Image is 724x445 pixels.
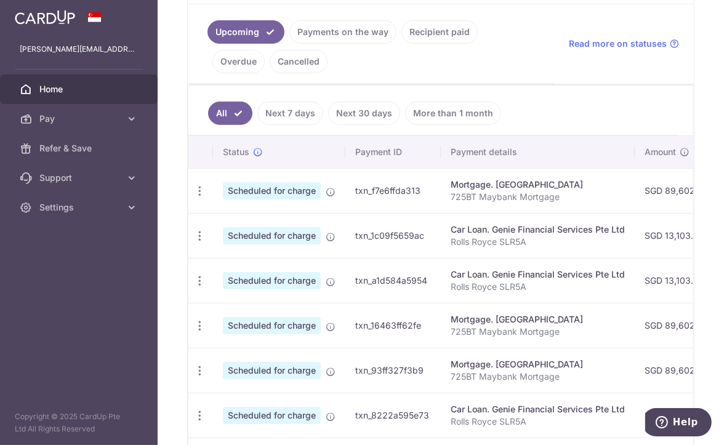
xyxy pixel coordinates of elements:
[451,191,625,203] p: 725BT Maybank Mortgage
[39,172,121,184] span: Support
[635,348,716,393] td: SGD 89,602.16
[328,102,400,125] a: Next 30 days
[451,313,625,326] div: Mortgage. [GEOGRAPHIC_DATA]
[451,268,625,281] div: Car Loan. Genie Financial Services Pte Ltd
[223,146,249,158] span: Status
[20,43,138,55] p: [PERSON_NAME][EMAIL_ADDRESS][PERSON_NAME][DOMAIN_NAME]
[635,393,716,438] td: SGD 13,103.00
[441,136,635,168] th: Payment details
[223,317,321,334] span: Scheduled for charge
[405,102,501,125] a: More than 1 month
[451,178,625,191] div: Mortgage. [GEOGRAPHIC_DATA]
[207,20,284,44] a: Upcoming
[345,258,441,303] td: txn_a1d584a5954
[39,83,121,95] span: Home
[39,113,121,125] span: Pay
[223,272,321,289] span: Scheduled for charge
[270,50,328,73] a: Cancelled
[451,415,625,428] p: Rolls Royce SLR5A
[345,348,441,393] td: txn_93ff327f3b9
[635,213,716,258] td: SGD 13,103.00
[451,403,625,415] div: Car Loan. Genie Financial Services Pte Ltd
[223,407,321,424] span: Scheduled for charge
[451,358,625,371] div: Mortgage. [GEOGRAPHIC_DATA]
[635,303,716,348] td: SGD 89,602.16
[39,142,121,154] span: Refer & Save
[645,146,676,158] span: Amount
[569,38,679,50] a: Read more on statuses
[345,213,441,258] td: txn_1c09f5659ac
[223,182,321,199] span: Scheduled for charge
[39,201,121,214] span: Settings
[345,168,441,213] td: txn_f7e6ffda313
[223,362,321,379] span: Scheduled for charge
[345,303,441,348] td: txn_16463ff62fe
[208,102,252,125] a: All
[212,50,265,73] a: Overdue
[451,281,625,293] p: Rolls Royce SLR5A
[345,136,441,168] th: Payment ID
[451,371,625,383] p: 725BT Maybank Mortgage
[223,227,321,244] span: Scheduled for charge
[635,168,716,213] td: SGD 89,602.16
[15,10,75,25] img: CardUp
[345,393,441,438] td: txn_8222a595e73
[569,38,667,50] span: Read more on statuses
[451,236,625,248] p: Rolls Royce SLR5A
[451,223,625,236] div: Car Loan. Genie Financial Services Pte Ltd
[645,408,712,439] iframe: Opens a widget where you can find more information
[289,20,396,44] a: Payments on the way
[401,20,478,44] a: Recipient paid
[257,102,323,125] a: Next 7 days
[451,326,625,338] p: 725BT Maybank Mortgage
[635,258,716,303] td: SGD 13,103.00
